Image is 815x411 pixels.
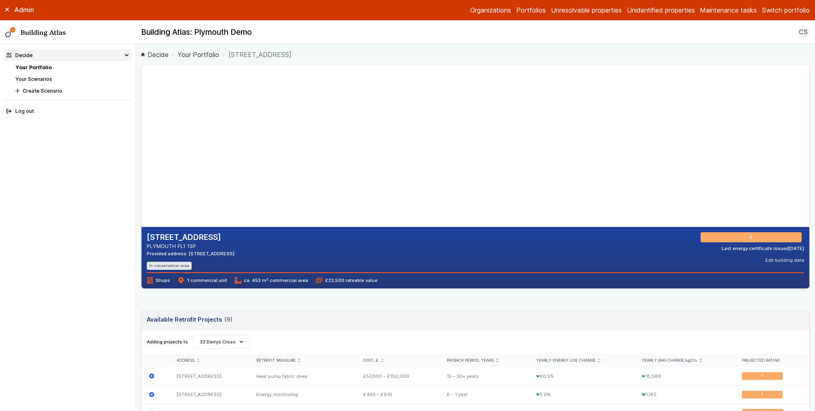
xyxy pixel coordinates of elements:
img: main-0bbd2752.svg [5,27,16,38]
div: Energy monitoring [249,385,356,404]
span: £22,500 rateable value [316,277,377,284]
summary: Decide [4,49,132,61]
button: Edit building data [765,257,804,263]
h2: [STREET_ADDRESS] [147,232,234,243]
div: [STREET_ADDRESS] [169,385,248,404]
span: Address [177,358,194,363]
a: Portfolios [516,5,546,15]
a: Your Portfolio [177,50,219,59]
span: Adding projects to [147,339,188,345]
button: Switch portfolio [762,5,810,15]
button: Create Scenario [13,85,131,97]
button: Log out [4,106,132,117]
h2: Building Atlas: Plymouth Demo [141,27,252,38]
span: E [762,392,764,397]
span: Cost, £ [363,358,378,363]
span: [STREET_ADDRESS] [228,50,291,59]
div: 15,566 [634,367,734,385]
div: 1,162 [634,385,734,404]
span: CS [799,27,808,37]
time: [DATE] [789,246,804,251]
a: Your Scenarios [15,76,52,82]
span: E [762,373,764,379]
button: 33 Derrys Cross [193,335,250,349]
div: 5.0% [528,385,634,404]
span: 1 commercial unit [178,277,227,284]
div: Last energy certificate issued [722,245,804,252]
div: 0 – 1 year [439,385,528,404]
span: E [751,234,754,241]
a: Organizations [470,5,511,15]
span: Shops [147,277,170,284]
div: Projected rating [742,358,802,363]
div: Provided address: [STREET_ADDRESS] [147,250,234,257]
div: 60.5% [528,367,634,385]
span: kgCO₂ [685,358,697,362]
span: Yearly energy use change [536,358,595,363]
a: Maintenance tasks [700,5,757,15]
h3: Available Retrofit Projects [147,315,232,324]
div: £450 – £910 [355,385,439,404]
div: £57,000 – £150,000 [355,367,439,385]
a: Unresolvable properties [551,5,622,15]
span: Yearly GHG change, [642,358,697,363]
div: Heat pump fabric deep [249,367,356,385]
span: ca. 453 m² commercial area [235,277,308,284]
span: Payback period, years [447,358,494,363]
address: PLYMOUTH PL1 1SP [147,242,234,250]
a: Your Portfolio [15,64,52,70]
div: [STREET_ADDRESS] [169,367,248,385]
a: Decide [141,50,169,59]
li: In conservation area [147,262,192,269]
div: 15 – 30+ years [439,367,528,385]
span: (9) [224,315,232,324]
a: Unidentified properties [627,5,695,15]
button: CS [797,25,810,38]
div: Decide [6,51,33,59]
span: Retrofit measure [256,358,296,363]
